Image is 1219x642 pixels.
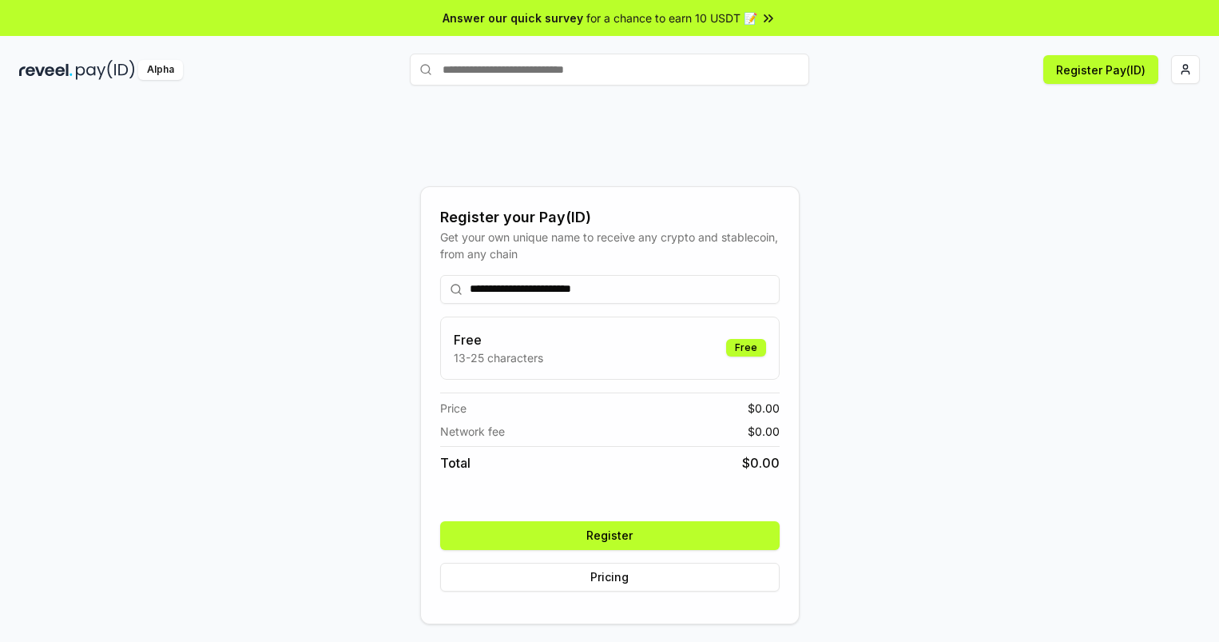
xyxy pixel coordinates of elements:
[19,60,73,80] img: reveel_dark
[76,60,135,80] img: pay_id
[748,400,780,417] span: $ 0.00
[138,60,183,80] div: Alpha
[440,229,780,262] div: Get your own unique name to receive any crypto and stablecoin, from any chain
[443,10,583,26] span: Answer our quick survey
[440,453,471,473] span: Total
[440,423,505,440] span: Network fee
[440,206,780,229] div: Register your Pay(ID)
[748,423,780,440] span: $ 0.00
[440,563,780,592] button: Pricing
[440,521,780,550] button: Register
[440,400,467,417] span: Price
[454,330,543,349] h3: Free
[742,453,780,473] span: $ 0.00
[726,339,766,357] div: Free
[1043,55,1158,84] button: Register Pay(ID)
[454,349,543,366] p: 13-25 characters
[586,10,757,26] span: for a chance to earn 10 USDT 📝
